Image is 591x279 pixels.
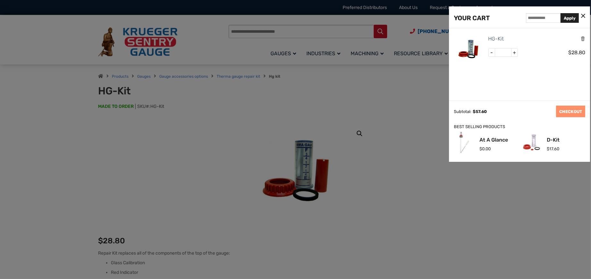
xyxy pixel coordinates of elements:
span: 28.80 [568,49,585,56]
a: D-Kit [547,137,560,143]
span: 57.60 [473,109,487,114]
a: HG-Kit [488,35,504,43]
img: D-Kit [521,132,542,153]
span: $ [479,146,482,151]
span: 0.00 [479,146,491,151]
span: $ [547,146,549,151]
div: YOUR CART [454,13,490,23]
span: $ [568,49,571,56]
img: HG-Kit [454,35,483,64]
span: + [511,48,518,57]
a: At A Glance [479,137,508,143]
a: Remove this item [580,36,585,42]
a: CHECKOUT [556,106,585,117]
img: At A Glance [454,132,475,153]
div: Subtotal: [454,109,471,114]
span: 17.60 [547,146,559,151]
span: $ [473,109,476,114]
span: - [489,48,495,57]
button: Apply [561,13,579,23]
div: BEST SELLING PRODUCTS [454,124,585,130]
